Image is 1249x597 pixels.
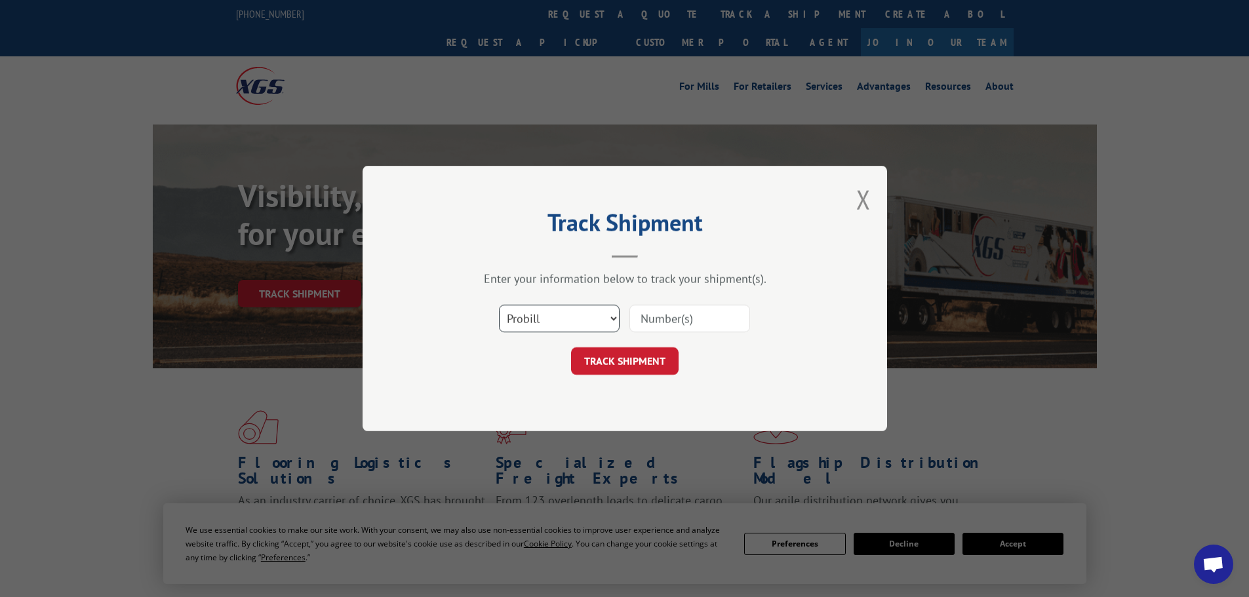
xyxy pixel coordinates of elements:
[856,182,871,217] button: Close modal
[1194,545,1233,584] div: Open chat
[428,214,822,239] h2: Track Shipment
[629,305,750,332] input: Number(s)
[428,271,822,286] div: Enter your information below to track your shipment(s).
[571,347,679,375] button: TRACK SHIPMENT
